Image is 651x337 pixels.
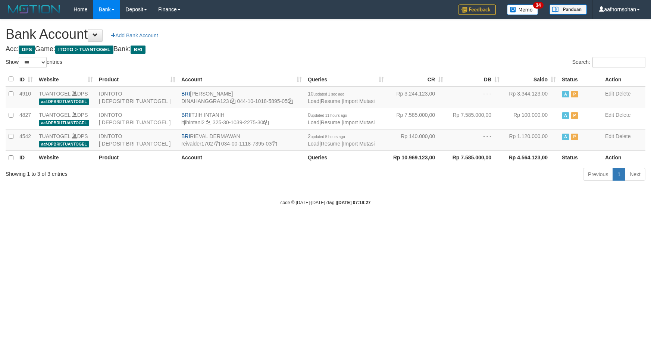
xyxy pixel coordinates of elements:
a: Import Mutasi [343,98,375,104]
td: IDNTOTO [ DEPOSIT BRI TUANTOGEL ] [96,87,178,108]
td: DPS [36,129,96,150]
th: Queries: activate to sort column ascending [305,72,387,87]
span: BRI [181,91,190,97]
a: Resume [321,141,340,147]
a: Copy DINAHANGGRA123 to clipboard [230,98,235,104]
h4: Acc: Game: Bank: [6,46,645,53]
th: Status [559,150,602,165]
td: DPS [36,87,96,108]
span: updated 1 sec ago [314,92,344,96]
a: Delete [616,133,630,139]
a: Resume [321,98,340,104]
td: Rp 7.585.000,00 [446,108,503,129]
input: Search: [592,57,645,68]
th: Website: activate to sort column ascending [36,72,96,87]
a: Load [308,141,319,147]
a: Copy 325301039227530 to clipboard [263,119,269,125]
td: RIEVAL DERMAWAN 034-00-1118-7395-03 [178,129,305,150]
a: Load [308,119,319,125]
td: Rp 1.120.000,00 [503,129,559,150]
span: Active [562,91,569,97]
span: Paused [571,112,578,119]
td: 4542 [16,129,36,150]
th: Rp 4.564.123,00 [503,150,559,165]
span: Paused [571,91,578,97]
img: MOTION_logo.png [6,4,62,15]
a: Next [625,168,645,181]
th: ID [16,150,36,165]
label: Show entries [6,57,62,68]
span: DPS [19,46,35,54]
a: Previous [583,168,613,181]
span: Active [562,134,569,140]
a: Import Mutasi [343,119,375,125]
a: Delete [616,91,630,97]
span: aaf-DPBRI2TUANTOGEL [39,99,89,105]
span: 2 [308,133,345,139]
td: - - - [446,129,503,150]
th: DB: activate to sort column ascending [446,72,503,87]
th: ID: activate to sort column ascending [16,72,36,87]
span: aaf-DPBRI5TUANTOGEL [39,141,89,147]
a: Delete [616,112,630,118]
span: | | [308,112,375,125]
span: 10 [308,91,344,97]
th: Action [602,72,645,87]
span: | | [308,91,375,104]
span: updated 11 hours ago [311,113,347,118]
h1: Bank Account [6,27,645,42]
a: itjihintani2 [181,119,204,125]
a: Copy 044101018589505 to clipboard [288,98,293,104]
a: Resume [321,119,340,125]
td: Rp 3.344.123,00 [503,87,559,108]
th: Product [96,150,178,165]
td: Rp 7.585.000,00 [387,108,446,129]
a: TUANTOGEL [39,91,71,97]
div: Showing 1 to 3 of 3 entries [6,167,266,178]
a: 1 [613,168,625,181]
td: Rp 3.244.123,00 [387,87,446,108]
th: Queries [305,150,387,165]
img: Feedback.jpg [458,4,496,15]
td: [PERSON_NAME] 044-10-1018-5895-05 [178,87,305,108]
strong: [DATE] 07:19:27 [337,200,370,205]
span: BRI [181,112,190,118]
select: Showentries [19,57,47,68]
span: | | [308,133,375,147]
span: Active [562,112,569,119]
a: Copy 034001118739503 to clipboard [272,141,277,147]
small: code © [DATE]-[DATE] dwg | [281,200,371,205]
a: reivalder1702 [181,141,213,147]
th: Website [36,150,96,165]
th: Account [178,150,305,165]
th: Status [559,72,602,87]
a: Copy reivalder1702 to clipboard [215,141,220,147]
th: Product: activate to sort column ascending [96,72,178,87]
span: 34 [533,2,543,9]
th: Rp 10.969.123,00 [387,150,446,165]
th: Action [602,150,645,165]
td: ITJIH INTANIH 325-30-1039-2275-30 [178,108,305,129]
span: BRI [131,46,145,54]
a: Edit [605,91,614,97]
td: IDNTOTO [ DEPOSIT BRI TUANTOGEL ] [96,129,178,150]
a: DINAHANGGRA123 [181,98,229,104]
img: Button%20Memo.svg [507,4,538,15]
a: Edit [605,133,614,139]
a: Import Mutasi [343,141,375,147]
a: TUANTOGEL [39,133,71,139]
td: 4827 [16,108,36,129]
td: 4910 [16,87,36,108]
td: Rp 100.000,00 [503,108,559,129]
td: - - - [446,87,503,108]
img: panduan.png [550,4,587,15]
th: Rp 7.585.000,00 [446,150,503,165]
th: CR: activate to sort column ascending [387,72,446,87]
a: Copy itjihintani2 to clipboard [206,119,211,125]
a: Load [308,98,319,104]
span: BRI [181,133,190,139]
span: Paused [571,134,578,140]
td: IDNTOTO [ DEPOSIT BRI TUANTOGEL ] [96,108,178,129]
span: ITOTO > TUANTOGEL [55,46,113,54]
label: Search: [572,57,645,68]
